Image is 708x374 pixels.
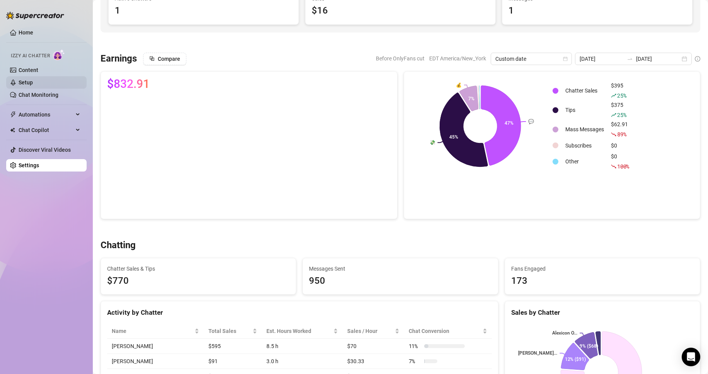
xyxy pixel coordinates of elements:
[19,29,33,36] a: Home
[19,108,73,121] span: Automations
[617,92,626,99] span: 25 %
[562,152,607,171] td: Other
[309,274,491,288] div: 950
[562,139,607,151] td: Subscribes
[19,124,73,136] span: Chat Copilot
[611,81,629,100] div: $395
[10,127,15,133] img: Chat Copilot
[562,101,607,119] td: Tips
[627,56,633,62] span: to
[262,339,343,354] td: 8.5 h
[262,354,343,369] td: 3.0 h
[695,56,700,62] span: info-circle
[204,324,262,339] th: Total Sales
[611,164,616,169] span: fall
[511,264,694,273] span: Fans Engaged
[204,354,262,369] td: $91
[115,3,292,18] div: 1
[580,55,624,63] input: Start date
[409,357,421,365] span: 7 %
[528,118,534,124] text: 💬
[511,274,694,288] div: 173
[518,350,557,356] text: [PERSON_NAME]...
[611,101,629,119] div: $375
[495,53,567,65] span: Custom date
[404,324,492,339] th: Chat Conversion
[107,339,204,354] td: [PERSON_NAME]
[158,56,180,62] span: Compare
[343,339,404,354] td: $70
[343,354,404,369] td: $30.33
[456,82,462,87] text: 💰
[563,57,568,61] span: calendar
[562,81,607,100] td: Chatter Sales
[611,141,629,150] div: $0
[53,49,65,60] img: AI Chatter
[617,163,629,170] span: 100 %
[312,3,489,18] div: $16
[107,354,204,369] td: [PERSON_NAME]
[409,327,481,335] span: Chat Conversion
[511,307,694,318] div: Sales by Chatter
[10,112,16,118] span: thunderbolt
[636,55,680,63] input: End date
[611,152,629,171] div: $0
[611,120,629,139] div: $62.91
[611,132,616,137] span: fall
[429,139,435,145] text: 💸
[343,324,404,339] th: Sales / Hour
[112,327,193,335] span: Name
[107,274,290,288] span: $770
[409,342,421,350] span: 11 %
[611,93,616,98] span: rise
[107,78,150,90] span: $832.91
[266,327,332,335] div: Est. Hours Worked
[6,12,64,19] img: logo-BBDzfeDw.svg
[107,324,204,339] th: Name
[107,307,492,318] div: Activity by Chatter
[19,162,39,168] a: Settings
[617,130,626,138] span: 89 %
[552,330,577,336] text: Alexicon O...
[682,348,700,366] div: Open Intercom Messenger
[101,53,137,65] h3: Earnings
[11,52,50,60] span: Izzy AI Chatter
[204,339,262,354] td: $595
[508,3,686,18] div: 1
[208,327,251,335] span: Total Sales
[149,56,155,61] span: block
[376,53,425,64] span: Before OnlyFans cut
[101,239,136,252] h3: Chatting
[19,147,71,153] a: Discover Viral Videos
[429,53,486,64] span: EDT America/New_York
[19,67,38,73] a: Content
[19,92,58,98] a: Chat Monitoring
[611,112,616,118] span: rise
[562,120,607,139] td: Mass Messages
[107,264,290,273] span: Chatter Sales & Tips
[143,53,186,65] button: Compare
[19,79,33,86] a: Setup
[627,56,633,62] span: swap-right
[347,327,393,335] span: Sales / Hour
[617,111,626,118] span: 25 %
[309,264,491,273] span: Messages Sent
